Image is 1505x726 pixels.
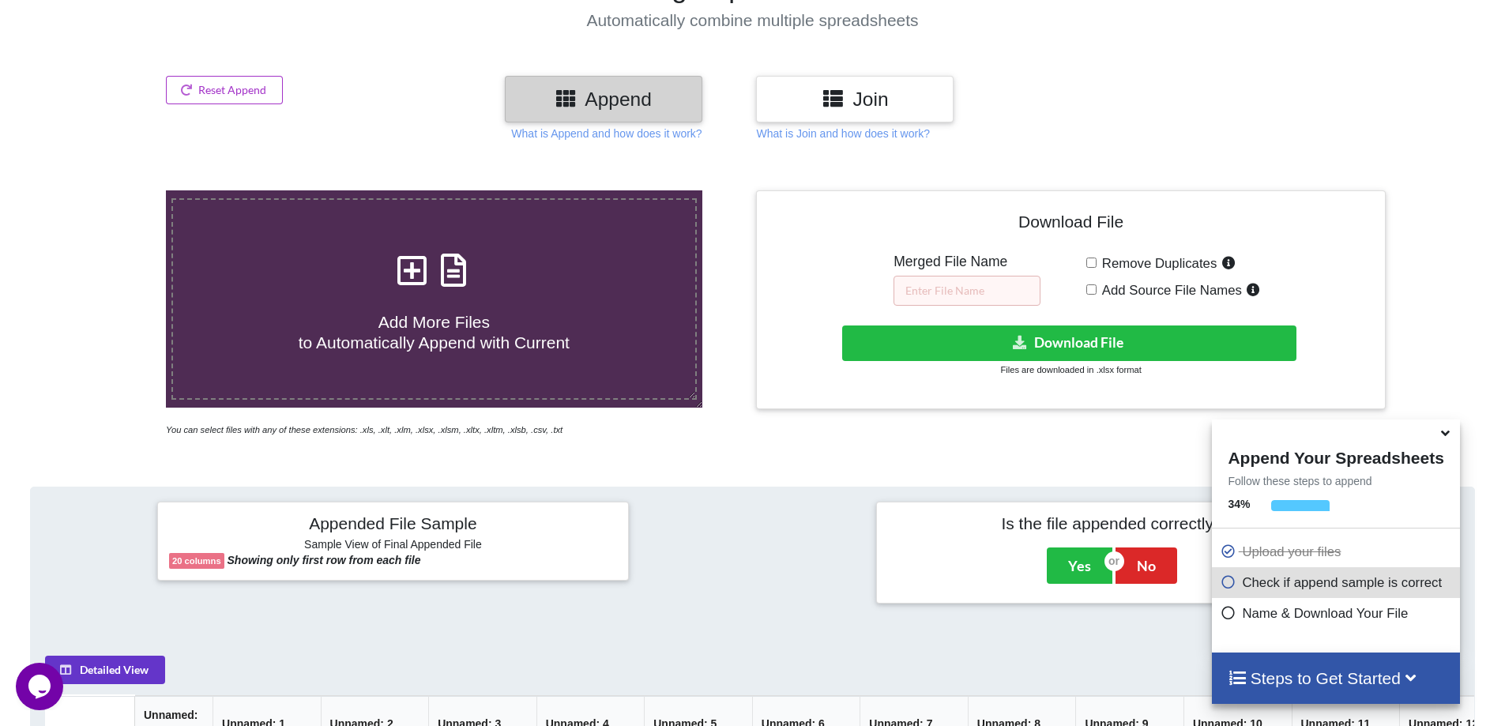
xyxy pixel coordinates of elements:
p: What is Join and how does it work? [756,126,929,141]
h4: Appended File Sample [169,513,617,536]
iframe: chat widget [16,663,66,710]
small: Files are downloaded in .xlsx format [1000,365,1141,374]
p: Check if append sample is correct [1220,573,1455,592]
h4: Append Your Spreadsheets [1212,444,1459,468]
b: 34 % [1228,498,1250,510]
i: You can select files with any of these extensions: .xls, .xlt, .xlm, .xlsx, .xlsm, .xltx, .xltm, ... [166,425,562,434]
h3: Join [768,88,942,111]
b: 20 columns [172,556,221,566]
b: Showing only first row from each file [228,554,421,566]
button: Detailed View [45,656,165,684]
input: Enter File Name [894,276,1040,306]
span: Add More Files to Automatically Append with Current [299,313,570,351]
h4: Is the file appended correctly? [888,513,1336,533]
h4: Download File [768,202,1373,247]
p: Follow these steps to append [1212,473,1459,489]
h4: Steps to Get Started [1228,668,1443,688]
button: No [1116,547,1177,584]
p: Upload your files [1220,542,1455,562]
p: What is Append and how does it work? [511,126,702,141]
span: Remove Duplicates [1097,256,1217,271]
button: Yes [1047,547,1112,584]
span: Add Source File Names [1097,283,1242,298]
h6: Sample View of Final Appended File [169,538,617,554]
h3: Append [517,88,690,111]
button: Reset Append [166,76,283,104]
p: Name & Download Your File [1220,604,1455,623]
button: Download File [842,325,1296,361]
h5: Merged File Name [894,254,1040,270]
